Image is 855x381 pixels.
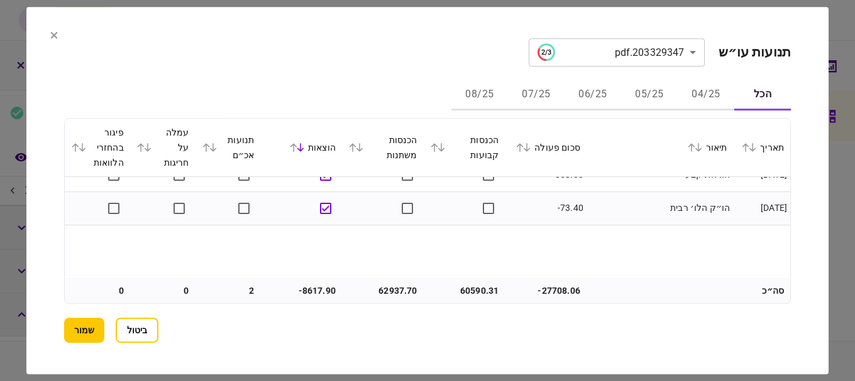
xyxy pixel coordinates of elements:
[511,140,580,155] div: סכום פעולה
[593,140,727,155] div: תיאור
[508,80,565,110] button: 07/25
[348,132,417,163] div: הכנסות משתנות
[65,278,130,303] td: 0
[621,80,678,110] button: 05/25
[565,80,621,110] button: 06/25
[202,132,255,163] div: תנועות אכ״ם
[430,132,499,163] div: הכנסות קבועות
[734,80,791,110] button: הכל
[424,278,505,303] td: 60590.31
[538,43,685,61] div: 203329347.pdf
[116,318,158,343] button: ביטול
[719,45,791,60] h2: תנועות עו״ש
[587,192,733,225] td: הו״ק הלו׳ רבית
[342,278,424,303] td: 62937.70
[733,278,790,303] td: סה״כ
[733,192,790,225] td: [DATE]
[678,80,734,110] button: 04/25
[505,278,587,303] td: -27708.06
[541,48,551,56] text: 2/3
[451,80,508,110] button: 08/25
[505,192,587,225] td: -73.40
[136,125,189,170] div: עמלה על חריגות
[196,278,261,303] td: 2
[267,140,336,155] div: הוצאות
[64,318,104,343] button: שמור
[130,278,196,303] td: 0
[71,125,124,170] div: פיגור בהחזרי הלוואות
[739,140,784,155] div: תאריך
[260,278,342,303] td: -8617.90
